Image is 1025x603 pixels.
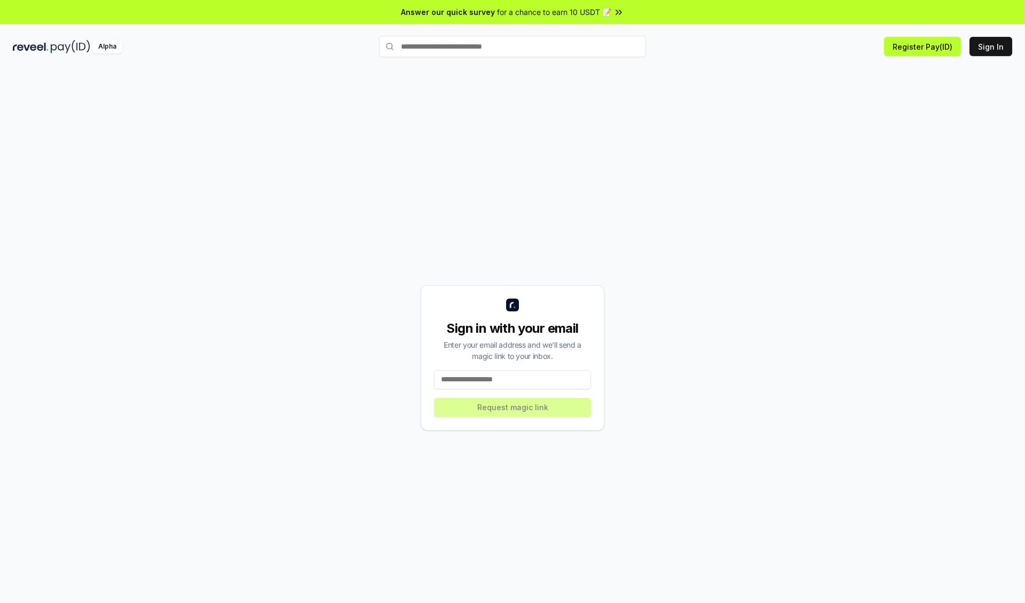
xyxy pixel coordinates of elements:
img: logo_small [506,299,519,311]
button: Sign In [969,37,1012,56]
img: pay_id [51,40,90,53]
div: Alpha [92,40,122,53]
button: Register Pay(ID) [884,37,961,56]
span: Answer our quick survey [401,6,495,18]
img: reveel_dark [13,40,49,53]
div: Enter your email address and we’ll send a magic link to your inbox. [434,339,591,362]
div: Sign in with your email [434,320,591,337]
span: for a chance to earn 10 USDT 📝 [497,6,611,18]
